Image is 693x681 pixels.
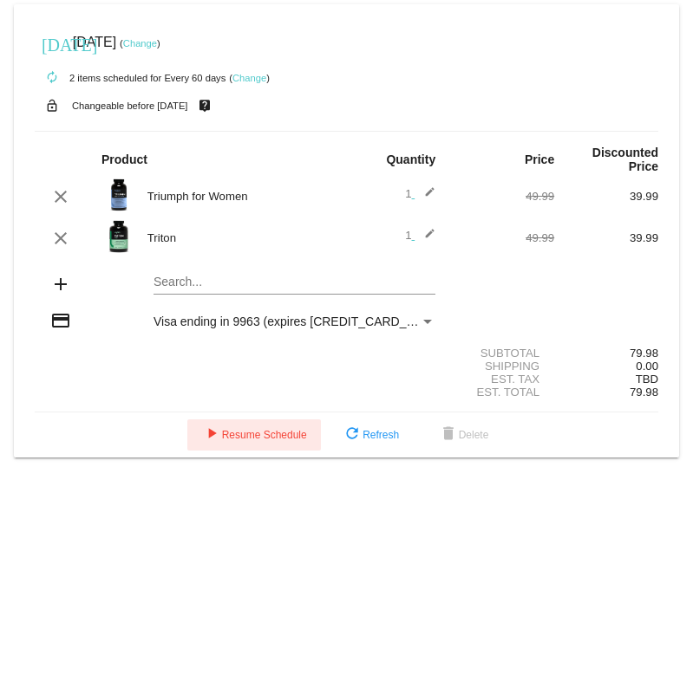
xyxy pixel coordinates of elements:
[554,231,658,244] div: 39.99
[554,190,658,203] div: 39.99
[438,429,489,441] span: Delete
[201,429,307,441] span: Resume Schedule
[342,425,363,445] mat-icon: refresh
[187,419,321,451] button: Resume Schedule
[154,276,435,289] input: Search...
[405,229,435,242] span: 1
[450,386,554,399] div: Est. Total
[450,347,554,360] div: Subtotal
[154,315,435,328] mat-select: Payment Method
[139,231,347,244] div: Triton
[50,228,71,249] mat-icon: clear
[342,429,399,441] span: Refresh
[636,373,658,386] span: TBD
[386,152,435,166] strong: Quantity
[42,68,62,88] mat-icon: autorenew
[72,101,188,111] small: Changeable before [DATE]
[415,228,435,249] mat-icon: edit
[101,219,136,254] img: Image-1-Carousel-Triton-Transp.png
[438,425,459,445] mat-icon: delete
[636,360,658,373] span: 0.00
[328,419,413,451] button: Refresh
[229,73,270,83] small: ( )
[42,33,62,54] mat-icon: [DATE]
[123,38,157,49] a: Change
[232,73,266,83] a: Change
[630,386,658,399] span: 79.98
[194,94,215,117] mat-icon: live_help
[50,186,71,207] mat-icon: clear
[154,315,444,328] span: Visa ending in 9963 (expires [CREDIT_CARD_DATA])
[592,146,658,173] strong: Discounted Price
[42,94,62,117] mat-icon: lock_open
[50,274,71,295] mat-icon: add
[101,178,136,212] img: updated-4.8-triumph-female.png
[450,231,554,244] div: 49.99
[120,38,160,49] small: ( )
[424,419,503,451] button: Delete
[139,190,347,203] div: Triumph for Women
[35,73,226,83] small: 2 items scheduled for Every 60 days
[405,187,435,200] span: 1
[415,186,435,207] mat-icon: edit
[554,347,658,360] div: 79.98
[525,152,554,166] strong: Price
[450,190,554,203] div: 49.99
[450,360,554,373] div: Shipping
[450,373,554,386] div: Est. Tax
[201,425,222,445] mat-icon: play_arrow
[50,310,71,331] mat-icon: credit_card
[101,152,147,166] strong: Product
